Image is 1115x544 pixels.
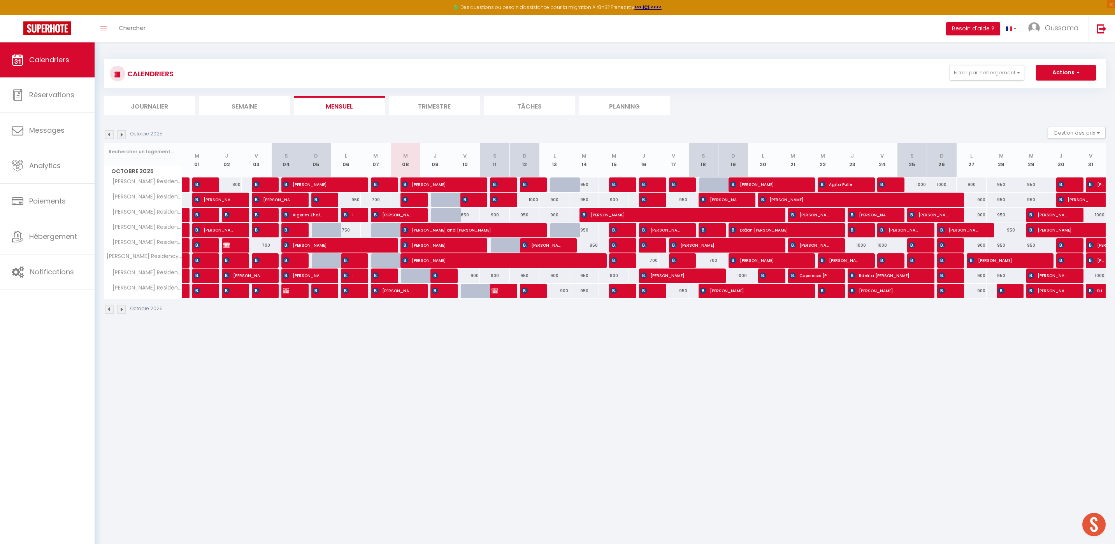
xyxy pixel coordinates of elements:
[105,193,183,201] span: [PERSON_NAME] Residency (G4)
[361,143,391,177] th: 07
[194,177,204,192] span: غرم الله الزهراني
[957,143,987,177] th: 27
[897,177,927,192] div: 1000
[119,24,146,32] span: Chercher
[927,177,957,192] div: 1000
[253,283,263,298] span: Cadeauge Kadogo
[492,192,502,207] span: [PERSON_NAME]
[29,90,74,100] span: Réservations
[1058,177,1068,192] span: [PERSON_NAME]
[283,207,323,222] span: Aigerim Zhaiymbet
[671,238,771,253] span: [PERSON_NAME]
[182,177,186,192] a: [PERSON_NAME] Sbih
[342,253,353,268] span: [PERSON_NAME]
[641,223,681,237] span: [PERSON_NAME] Al-zahrani
[879,177,889,192] span: [PERSON_NAME]
[105,223,183,232] span: [PERSON_NAME] Residency (G7)
[1076,268,1106,283] div: 1000
[342,268,353,283] span: Sofiene AIT ALLA
[283,238,383,253] span: [PERSON_NAME]
[493,152,497,160] abbr: S
[182,268,186,283] a: [PERSON_NAME]
[634,4,662,11] strong: >>> ICI <<<<
[1029,152,1034,160] abbr: M
[283,283,293,298] span: [PERSON_NAME]
[29,125,65,135] span: Messages
[1036,65,1096,81] button: Actions
[389,96,480,115] li: Trimestre
[253,177,263,192] span: [PERSON_NAME]
[194,238,204,253] span: Wafa Arjane
[659,143,689,177] th: 17
[194,207,204,222] span: [PERSON_NAME]
[867,238,897,253] div: 1000
[539,284,569,298] div: 900
[522,283,532,298] span: [PERSON_NAME]
[718,143,748,177] th: 19
[242,143,272,177] th: 03
[194,253,204,268] span: [PERSON_NAME]
[194,283,204,298] span: [PERSON_NAME]
[271,143,301,177] th: 04
[539,208,569,222] div: 900
[950,65,1024,81] button: Filtrer par hébergement
[434,152,437,160] abbr: J
[373,152,378,160] abbr: M
[480,208,510,222] div: 900
[450,268,480,283] div: 900
[808,143,838,177] th: 22
[255,152,258,160] abbr: V
[1016,143,1046,177] th: 29
[957,208,987,222] div: 900
[569,238,599,253] div: 950
[522,238,562,253] span: [PERSON_NAME]
[987,208,1017,222] div: 950
[342,207,353,222] span: Med amine BAADID
[253,223,263,237] span: [PERSON_NAME]
[284,152,288,160] abbr: S
[849,223,859,237] span: [PERSON_NAME]
[897,143,927,177] th: 25
[182,223,186,238] a: [PERSON_NAME]
[510,193,540,207] div: 1000
[253,253,263,268] span: [PERSON_NAME]
[999,152,1004,160] abbr: M
[957,177,987,192] div: 900
[641,268,711,283] span: [PERSON_NAME]
[372,177,383,192] span: [PERSON_NAME]
[641,283,651,298] span: [PERSON_NAME]
[642,152,645,160] abbr: J
[510,143,540,177] th: 12
[553,152,556,160] abbr: L
[790,207,830,222] span: [PERSON_NAME]
[223,283,234,298] span: [PERSON_NAME]
[940,152,944,160] abbr: D
[688,253,718,268] div: 700
[838,143,867,177] th: 23
[253,207,263,222] span: YUTONG QI
[104,96,195,115] li: Journalier
[105,238,183,247] span: [PERSON_NAME] Residency (G8)
[29,196,66,206] span: Paiements
[1058,192,1094,207] span: [PERSON_NAME]
[1016,238,1046,253] div: 950
[1076,143,1106,177] th: 31
[910,152,914,160] abbr: S
[212,177,242,192] div: 800
[29,55,69,65] span: Calendriers
[104,166,182,177] span: Octobre 2025
[819,177,859,192] span: Agita Pulle
[1059,152,1062,160] abbr: J
[109,145,177,159] input: Rechercher un logement...
[432,268,442,283] span: [PERSON_NAME] EP SOW
[970,152,973,160] abbr: L
[1082,513,1106,536] div: Ouvrir le chat
[748,143,778,177] th: 20
[372,283,413,298] span: [PERSON_NAME]
[1058,238,1068,253] span: [PERSON_NAME]
[730,223,830,237] span: Doğan [PERSON_NAME]
[569,177,599,192] div: 950
[1028,22,1040,34] img: ...
[581,207,771,222] span: [PERSON_NAME]
[629,253,659,268] div: 700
